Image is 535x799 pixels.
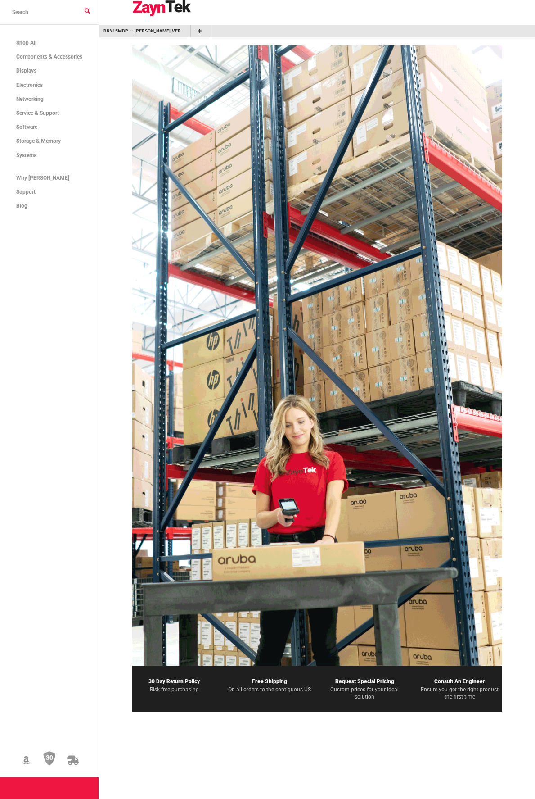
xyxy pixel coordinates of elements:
[16,96,44,102] span: Networking
[16,152,36,159] span: Systems
[103,27,180,35] a: go to /product/bry15mbp-brydge-vertical-dock-docking-station-notebook-stand-2-x-thunderbolt-for-a...
[16,68,36,74] span: Displays
[16,110,59,116] span: Service & Support
[227,676,312,686] p: Free Shipping
[16,138,61,144] span: Storage & Memory
[323,676,407,686] p: Request Special Pricing
[16,40,36,46] span: Shop All
[132,686,217,694] p: Risk-free purchasing
[227,686,312,694] p: On all orders to the contiguous US
[16,175,69,181] span: Why [PERSON_NAME]
[181,27,186,35] a: Remove Bookmark
[418,676,502,686] p: Consult An Engineer
[43,751,56,766] img: 30 Day Return Policy
[16,124,37,130] span: Software
[16,54,82,60] span: Components & Accessories
[16,203,27,209] span: Blog
[323,686,407,700] p: Custom prices for your ideal solution
[16,82,43,88] span: Electronics
[16,189,36,195] span: Support
[132,676,217,686] p: 30 Day Return Policy
[418,686,502,700] p: Ensure you get the right product the first time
